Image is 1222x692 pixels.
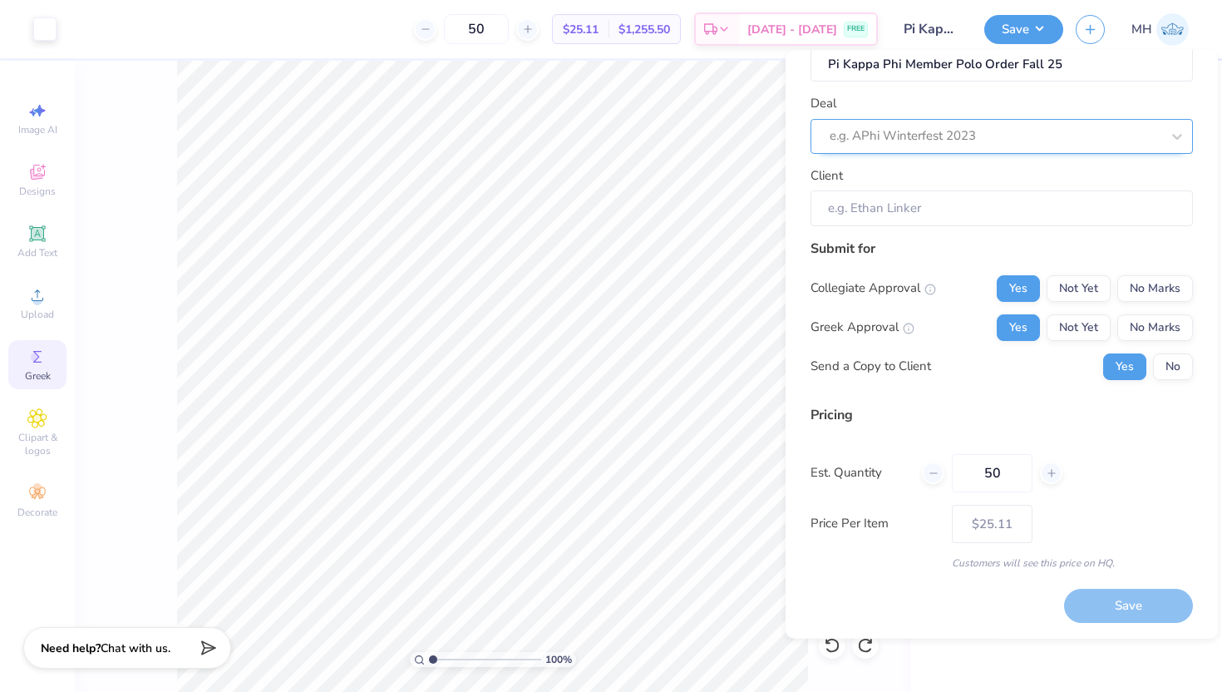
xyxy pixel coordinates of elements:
button: Save [984,15,1063,44]
label: Client [811,166,843,185]
span: Clipart & logos [8,431,67,457]
span: MH [1131,20,1152,39]
img: Mia Halldorson [1156,13,1189,46]
div: Send a Copy to Client [811,357,931,376]
strong: Need help? [41,640,101,656]
input: e.g. Ethan Linker [811,190,1193,226]
span: FREE [847,23,865,35]
div: Customers will see this price on HQ. [811,555,1193,570]
input: – – [952,453,1032,492]
span: Designs [19,185,56,198]
input: – – [444,14,509,44]
input: Untitled Design [890,12,972,46]
div: Greek Approval [811,318,914,337]
span: Greek [25,369,51,383]
button: Yes [997,314,1040,340]
button: No [1153,353,1193,379]
span: Upload [21,308,54,321]
div: Collegiate Approval [811,279,936,298]
label: Price Per Item [811,514,939,533]
span: $1,255.50 [618,21,670,38]
span: Decorate [17,506,57,519]
button: Yes [997,274,1040,301]
label: Deal [811,94,836,113]
span: 100 % [545,652,572,667]
span: Chat with us. [101,640,170,656]
button: Not Yet [1047,314,1111,340]
button: Yes [1103,353,1146,379]
div: Pricing [811,404,1193,424]
div: Submit for [811,238,1193,258]
a: MH [1131,13,1189,46]
button: No Marks [1117,274,1193,301]
label: Est. Quantity [811,463,909,482]
span: Image AI [18,123,57,136]
span: Add Text [17,246,57,259]
span: $25.11 [563,21,599,38]
button: Not Yet [1047,274,1111,301]
span: [DATE] - [DATE] [747,21,837,38]
button: No Marks [1117,314,1193,340]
